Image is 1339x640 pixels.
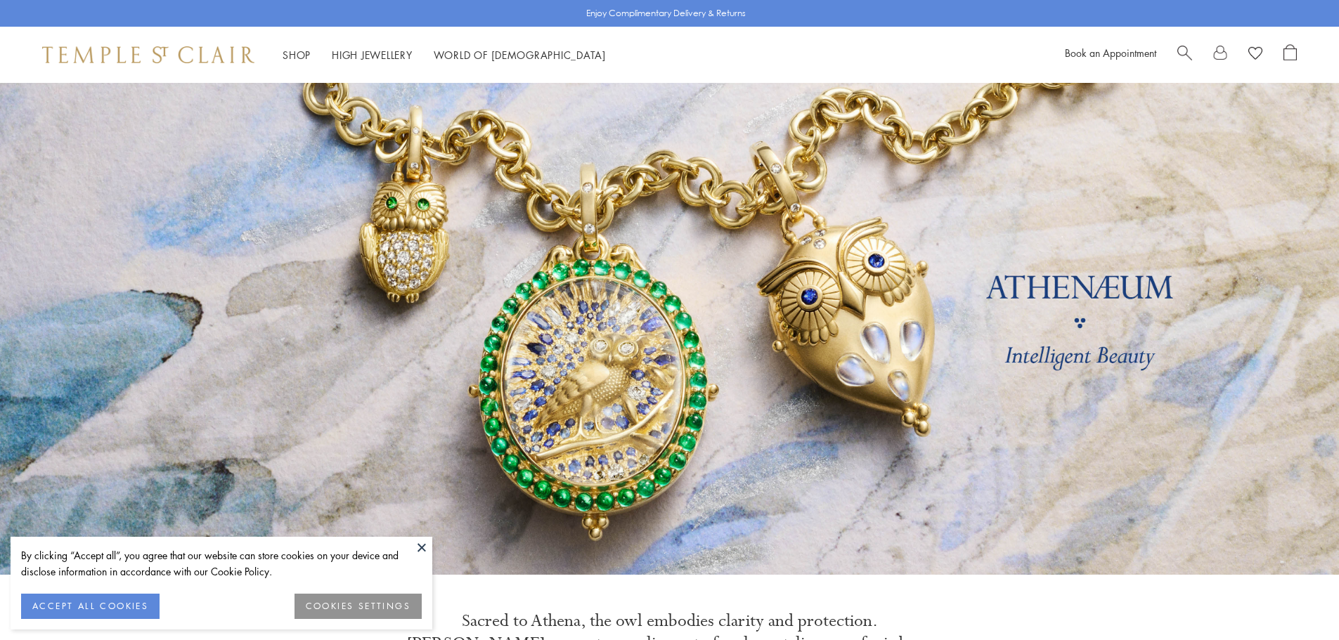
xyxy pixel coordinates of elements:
a: Book an Appointment [1065,46,1156,60]
a: High JewelleryHigh Jewellery [332,48,413,62]
a: Open Shopping Bag [1283,44,1297,65]
a: View Wishlist [1248,44,1262,65]
div: By clicking “Accept all”, you agree that our website can store cookies on your device and disclos... [21,547,422,580]
img: Temple St. Clair [42,46,254,63]
button: COOKIES SETTINGS [295,594,422,619]
button: ACCEPT ALL COOKIES [21,594,160,619]
nav: Main navigation [283,46,606,64]
a: ShopShop [283,48,311,62]
a: World of [DEMOGRAPHIC_DATA]World of [DEMOGRAPHIC_DATA] [434,48,606,62]
a: Search [1177,44,1192,65]
p: Enjoy Complimentary Delivery & Returns [586,6,746,20]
